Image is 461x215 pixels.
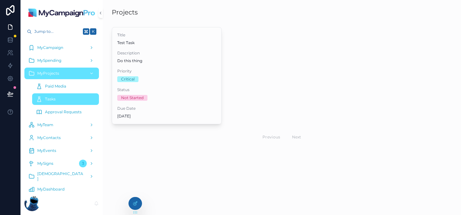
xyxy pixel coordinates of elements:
span: MyContacts [37,135,61,140]
a: Approval Requests [32,106,99,118]
a: MyTeam [24,119,99,131]
div: Not Started [121,95,144,101]
a: MySpending [24,55,99,66]
span: Priority [117,69,216,74]
span: Description [117,51,216,56]
span: MyProjects [37,71,59,76]
a: MyEvents [24,145,99,156]
span: Approval Requests [45,109,82,115]
div: scrollable content [21,37,103,192]
span: MyTeam [37,122,53,127]
a: Tasks [32,93,99,105]
span: Due Date [117,106,216,111]
a: MyDashboard [24,183,99,195]
span: MyDashboard [37,187,65,192]
span: MyCampaign [37,45,63,50]
a: Paid Media [32,80,99,92]
a: MyCampaign [24,42,99,53]
span: [DATE] [117,114,216,119]
div: 3 [79,160,87,167]
span: Jump to... [34,29,80,34]
span: Test Task [117,40,216,45]
button: Jump to...K [24,26,99,37]
span: MyEvents [37,148,56,153]
span: Title [117,33,216,38]
a: MySigns3 [24,158,99,169]
a: [DEMOGRAPHIC_DATA] [24,171,99,182]
span: K [91,29,96,34]
span: Do this thing [117,58,216,63]
a: MyContacts [24,132,99,144]
span: MySpending [37,58,61,63]
span: Paid Media [45,84,66,89]
div: Critical [121,76,135,82]
span: MySigns [37,161,53,166]
span: Status [117,87,216,92]
span: Tasks [45,97,56,102]
a: MyProjects [24,68,99,79]
span: [DEMOGRAPHIC_DATA] [37,171,84,182]
img: App logo [28,8,95,18]
p: [PERSON_NAME] [45,200,83,207]
h1: Projects [112,8,138,17]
